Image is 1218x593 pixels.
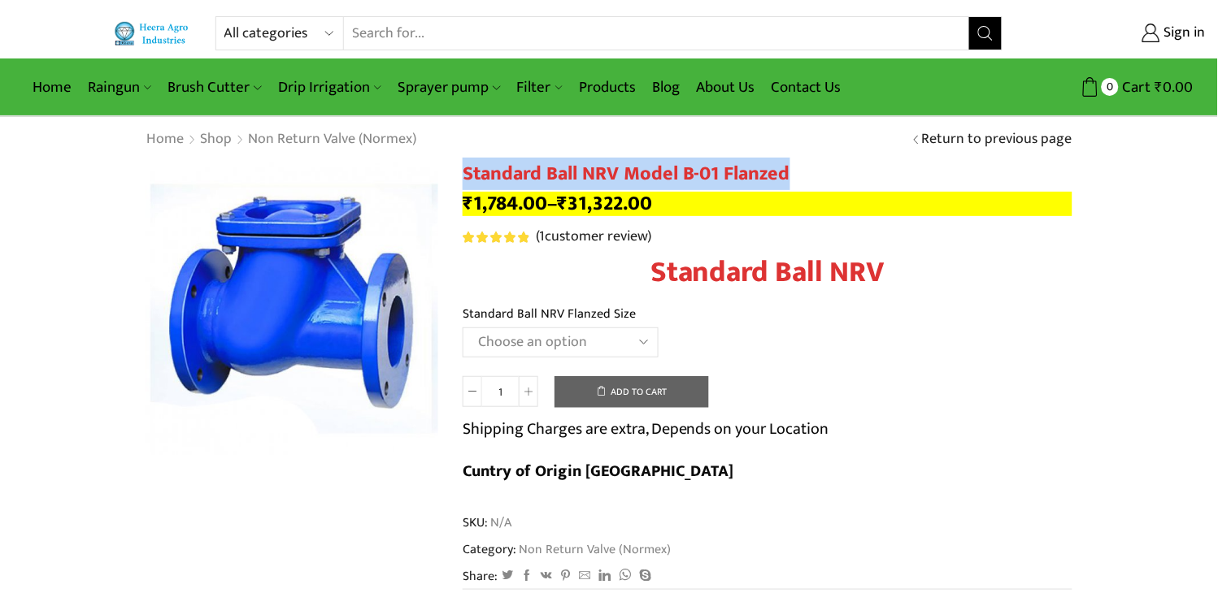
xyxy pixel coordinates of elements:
a: Home [146,129,185,150]
p: – [463,192,1072,216]
bdi: 1,784.00 [463,187,547,220]
span: N/A [488,513,511,532]
a: 0 Cart ₹0.00 [1019,72,1194,102]
a: Blog [644,68,688,106]
bdi: 0.00 [1155,75,1194,100]
span: 0 [1102,78,1119,95]
span: 1 [539,224,545,249]
button: Add to cart [555,376,709,409]
a: Products [571,68,644,106]
a: Non Return Valve (Normex) [516,539,671,560]
div: Rated 5.00 out of 5 [463,232,529,243]
h1: Standard Ball NRV Model B-01 Flanzed [463,162,1072,186]
a: Drip Irrigation [270,68,389,106]
span: ₹ [463,187,473,220]
a: Shop [199,129,233,150]
label: Standard Ball NRV Flanzed Size [463,305,636,323]
a: Raingun [80,68,159,106]
span: 1 [463,232,532,243]
span: Rated out of 5 based on customer rating [463,232,529,243]
span: Sign in [1160,23,1206,44]
span: SKU: [463,513,1072,532]
span: ₹ [557,187,568,220]
span: ₹ [1155,75,1164,100]
a: About Us [688,68,763,106]
input: Product quantity [482,376,519,407]
a: Return to previous page [922,129,1072,150]
p: Shipping Charges are extra, Depends on your Location [463,416,829,442]
h1: Standard Ball NRV [463,255,1072,290]
nav: Breadcrumb [146,129,417,150]
a: Filter [509,68,571,106]
a: Home [24,68,80,106]
b: Cuntry of Origin [GEOGRAPHIC_DATA] [463,457,734,485]
span: Cart [1119,76,1151,98]
span: Share: [463,567,498,586]
a: Sprayer pump [389,68,508,106]
bdi: 31,322.00 [557,187,652,220]
span: Category: [463,540,671,559]
a: Non Return Valve (Normex) [247,129,417,150]
button: Search button [969,17,1002,50]
a: Sign in [1027,19,1206,48]
input: Search for... [344,17,969,50]
a: Brush Cutter [159,68,269,106]
a: Contact Us [763,68,849,106]
a: (1customer review) [536,227,651,248]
